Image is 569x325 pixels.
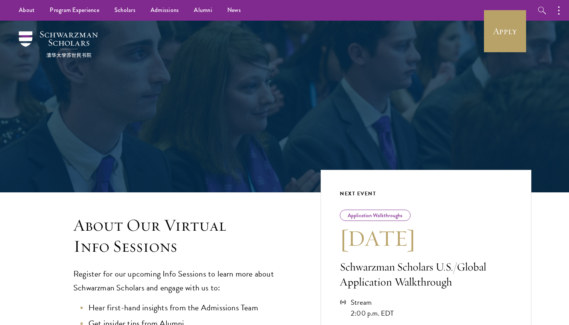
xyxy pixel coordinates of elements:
div: Application Walkthroughs [340,210,411,221]
div: Next Event [340,189,512,198]
div: 2:00 p.m. EDT [351,308,394,319]
li: Hear first-hand insights from the Admissions Team [81,301,291,315]
h3: [DATE] [340,225,512,252]
p: Schwarzman Scholars U.S./Global Application Walkthrough [340,259,512,289]
div: Stream [351,297,394,308]
img: Schwarzman Scholars [19,31,98,57]
a: Apply [484,10,526,52]
p: Register for our upcoming Info Sessions to learn more about Schwarzman Scholars and engage with u... [73,267,291,295]
h3: About Our Virtual Info Sessions [73,215,291,257]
